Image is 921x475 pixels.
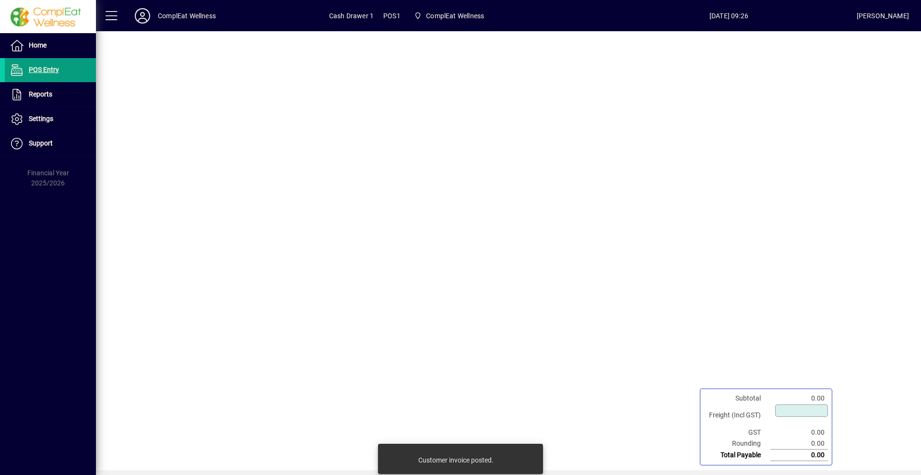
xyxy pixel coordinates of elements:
[704,404,770,427] td: Freight (Incl GST)
[5,34,96,58] a: Home
[29,41,47,49] span: Home
[704,393,770,404] td: Subtotal
[704,450,770,461] td: Total Payable
[329,8,374,24] span: Cash Drawer 1
[418,455,494,465] div: Customer invoice posted.
[383,8,401,24] span: POS1
[770,393,828,404] td: 0.00
[770,427,828,438] td: 0.00
[29,115,53,122] span: Settings
[5,83,96,107] a: Reports
[5,132,96,156] a: Support
[5,107,96,131] a: Settings
[29,139,53,147] span: Support
[29,66,59,73] span: POS Entry
[127,7,158,24] button: Profile
[704,427,770,438] td: GST
[158,8,216,24] div: ComplEat Wellness
[857,8,909,24] div: [PERSON_NAME]
[426,8,484,24] span: ComplEat Wellness
[770,438,828,450] td: 0.00
[601,8,857,24] span: [DATE] 09:26
[410,7,488,24] span: ComplEat Wellness
[704,438,770,450] td: Rounding
[29,90,52,98] span: Reports
[770,450,828,461] td: 0.00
